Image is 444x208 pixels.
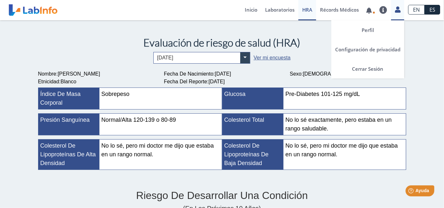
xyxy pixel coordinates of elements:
a: EN [408,5,425,15]
span: [PERSON_NAME] [58,71,100,77]
span: Fecha de Nacimiento [164,71,213,77]
span: HRA [302,6,312,13]
span: No lo sé, pero mi doctor me dijo que estaba en un rango normal. [285,142,398,158]
span: Pre-Diabetes 101-125 mg/dL [285,91,360,97]
span: Colesterol de lipoproteínas de alta densidad [40,142,96,166]
span: Sexo [290,71,302,77]
a: Cerrar Sesión [331,59,404,78]
h2: Riesgo de desarrollar una condición [38,189,406,202]
div: : [159,78,411,86]
a: ES [425,5,440,15]
span: No lo sé, pero mi doctor me dijo que estaba en un rango normal. [101,142,214,158]
a: Configuración de privacidad [331,40,404,59]
span: [DATE] [209,79,225,84]
span: Colesterol total [224,117,264,123]
span: Blanco [61,79,77,84]
a: Ver mi encuesta [253,55,290,60]
div: : [159,70,285,78]
span: Presión sanguínea [40,117,90,123]
span: Colesterol de lipoproteínas de baja densidad [224,142,269,166]
iframe: Help widget launcher [387,183,437,201]
span: Normal/Alta 120-139 o 80-89 [101,117,176,123]
a: Perfil [331,20,404,40]
span: [DEMOGRAPHIC_DATA] [303,71,360,77]
span: [DATE] [215,71,231,77]
div: : [33,70,159,78]
span: Sobrepeso [101,91,129,97]
div: : [33,78,159,86]
span: Etnicidad [38,79,59,84]
span: No lo sé exactamente, pero estaba en un rango saludable. [285,117,392,132]
span: Glucosa [224,91,246,97]
span: Evaluación de riesgo de salud (HRA) [144,36,301,49]
span: Fecha del Reporte [164,79,207,84]
div: : [285,70,411,78]
span: Índice de masa corporal [40,91,81,106]
span: Nombre [38,71,57,77]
